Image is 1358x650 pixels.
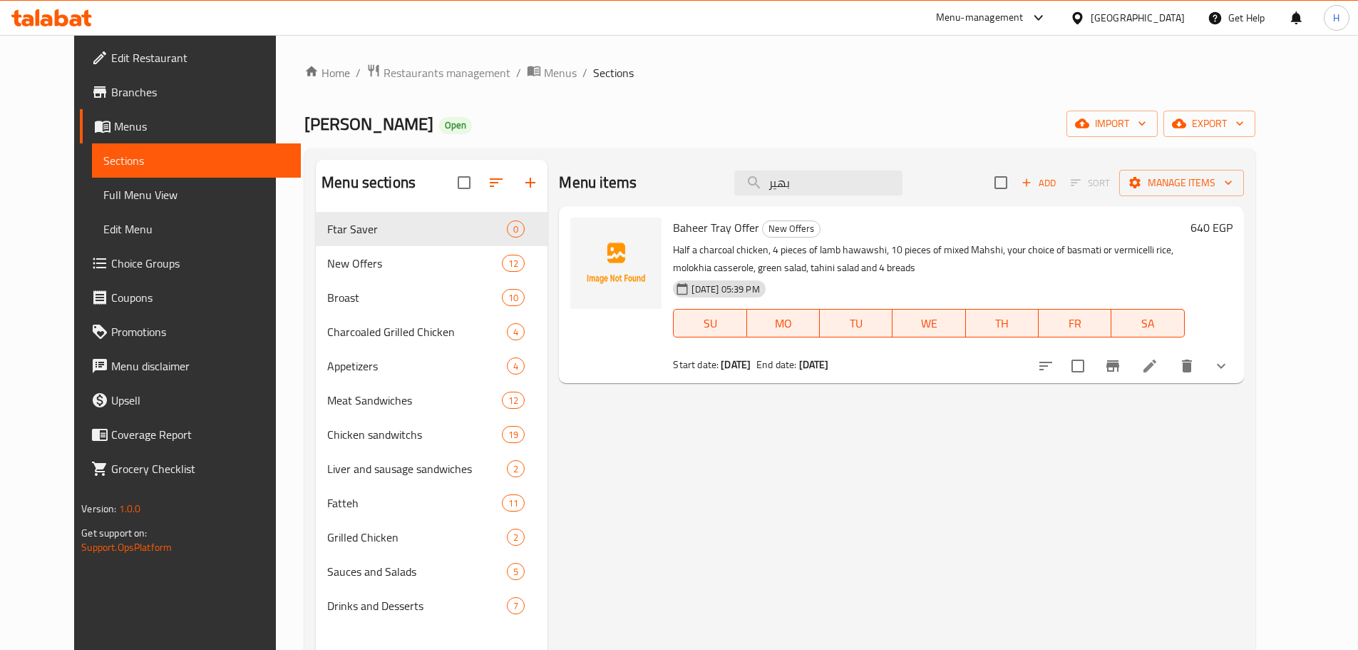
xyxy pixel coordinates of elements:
button: delete [1170,349,1204,383]
span: Charcoaled Grilled Chicken [327,323,507,340]
span: 7 [508,599,524,613]
span: Broast [327,289,502,306]
a: Upsell [80,383,301,417]
div: items [502,494,525,512]
span: Manage items [1131,174,1233,192]
span: MO [753,313,814,334]
a: Sections [92,143,301,178]
span: SA [1117,313,1178,334]
span: Ftar Saver [327,220,507,238]
span: WE [898,313,960,334]
a: Choice Groups [80,246,301,280]
h6: 640 EGP [1190,218,1233,238]
div: Drinks and Desserts7 [316,589,547,623]
span: Menus [114,118,289,135]
div: Broast10 [316,280,547,315]
div: Chicken sandwitchs19 [316,417,547,452]
span: Chicken sandwitchs [327,426,502,443]
button: SU [673,309,746,337]
div: items [507,357,525,375]
button: Branch-specific-item [1096,349,1130,383]
div: items [507,220,525,238]
span: Select all sections [449,168,479,198]
a: Branches [80,75,301,109]
span: Menu disclaimer [111,357,289,375]
span: Add [1019,175,1058,191]
span: TH [972,313,1033,334]
span: Full Menu View [103,186,289,203]
h2: Menu items [559,172,637,193]
span: Edit Menu [103,220,289,238]
div: items [502,426,525,443]
nav: Menu sections [316,206,547,629]
span: 1.0.0 [119,499,141,518]
li: / [582,64,587,81]
a: Full Menu View [92,178,301,212]
span: TU [825,313,887,334]
div: [GEOGRAPHIC_DATA] [1091,10,1185,26]
span: 5 [508,565,524,579]
div: Charcoaled Grilled Chicken4 [316,315,547,349]
span: Meat Sandwiches [327,392,502,409]
span: export [1175,115,1244,133]
span: Baheer Tray Offer [673,217,759,238]
span: 2 [508,531,524,544]
span: 11 [503,497,524,510]
div: Fatteh11 [316,486,547,520]
span: 10 [503,291,524,305]
span: 12 [503,257,524,270]
span: End date: [756,355,796,374]
div: Liver and sausage sandwiches2 [316,452,547,486]
div: items [502,289,525,306]
button: TH [966,309,1039,337]
span: H [1333,10,1339,26]
a: Edit Menu [92,212,301,246]
span: 4 [508,325,524,339]
span: [DATE] 05:39 PM [686,283,765,296]
span: 0 [508,223,524,236]
span: New Offers [763,220,820,237]
span: 2 [508,462,524,476]
div: items [507,597,525,614]
button: show more [1204,349,1238,383]
button: WE [893,309,965,337]
span: FR [1044,313,1106,334]
span: Sections [593,64,634,81]
a: Menus [80,109,301,143]
span: Menus [544,64,577,81]
div: Appetizers4 [316,349,547,383]
div: Meat Sandwiches12 [316,383,547,417]
button: SA [1111,309,1184,337]
b: [DATE] [721,355,751,374]
div: items [507,323,525,340]
a: Promotions [80,315,301,349]
a: Edit menu item [1141,357,1158,375]
span: Coupons [111,289,289,306]
button: sort-choices [1029,349,1063,383]
span: Add item [1016,172,1061,194]
h2: Menu sections [322,172,416,193]
div: New Offers [762,220,821,238]
button: MO [747,309,820,337]
a: Grocery Checklist [80,452,301,486]
div: Sauces and Salads [327,563,507,580]
span: Edit Restaurant [111,49,289,66]
img: Baheer Tray Offer [570,218,662,309]
span: 12 [503,394,524,407]
button: Add section [513,166,547,200]
button: Add [1016,172,1061,194]
span: import [1078,115,1146,133]
span: Select to update [1063,351,1093,381]
span: Grilled Chicken [327,529,507,546]
a: Home [304,64,350,81]
span: 4 [508,360,524,373]
div: items [507,563,525,580]
div: Ftar Saver0 [316,212,547,246]
span: Appetizers [327,357,507,375]
span: Upsell [111,392,289,409]
span: Select section first [1061,172,1119,194]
